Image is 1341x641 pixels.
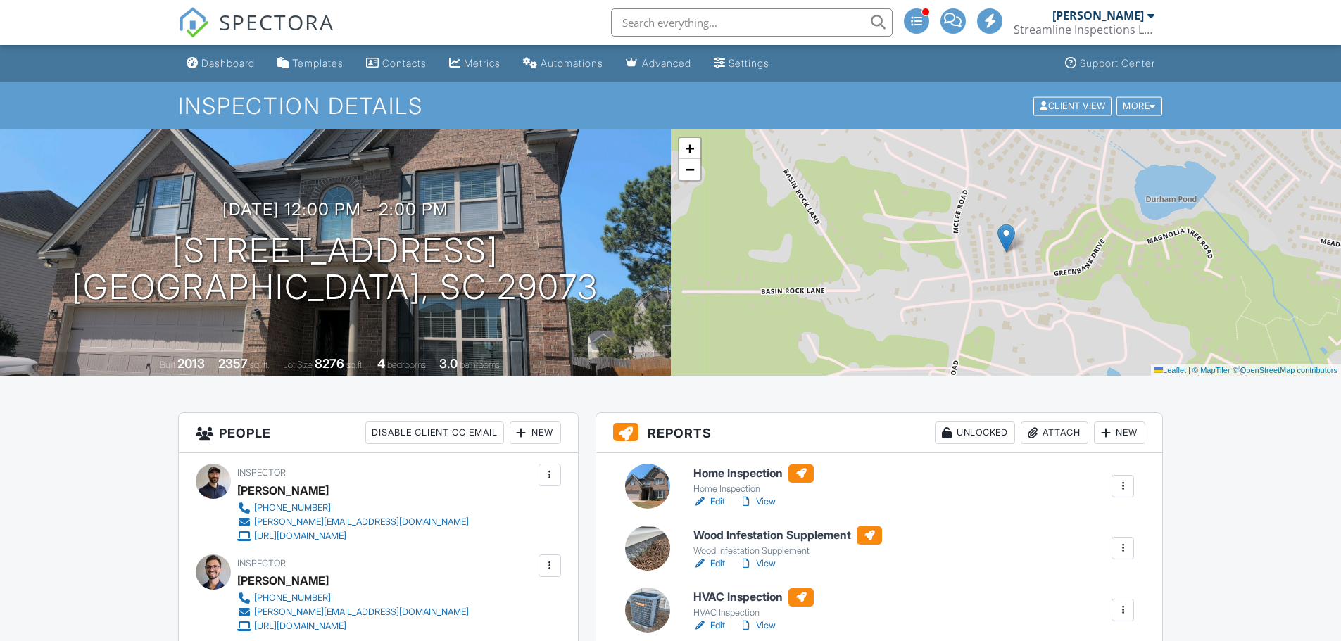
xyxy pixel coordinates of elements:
[693,483,814,495] div: Home Inspection
[181,51,260,77] a: Dashboard
[693,545,882,557] div: Wood Infestation Supplement
[237,619,469,633] a: [URL][DOMAIN_NAME]
[729,57,769,69] div: Settings
[219,7,334,37] span: SPECTORA
[460,360,500,370] span: bathrooms
[693,618,725,633] a: Edit
[178,94,1164,118] h1: Inspection Details
[254,607,469,618] div: [PERSON_NAME][EMAIL_ADDRESS][DOMAIN_NAME]
[254,516,469,528] div: [PERSON_NAME][EMAIL_ADDRESS][DOMAIN_NAME]
[382,57,427,69] div: Contacts
[237,501,469,515] a: [PHONE_NUMBER]
[611,8,893,37] input: Search everything...
[1116,96,1162,115] div: More
[685,160,694,178] span: −
[693,526,882,545] h6: Wood Infestation Supplement
[517,51,609,77] a: Automations (Advanced)
[237,515,469,529] a: [PERSON_NAME][EMAIL_ADDRESS][DOMAIN_NAME]
[1080,57,1155,69] div: Support Center
[237,529,469,543] a: [URL][DOMAIN_NAME]
[237,467,286,478] span: Inspector
[693,495,725,509] a: Edit
[72,232,598,307] h1: [STREET_ADDRESS] [GEOGRAPHIC_DATA], SC 29073
[708,51,775,77] a: Settings
[222,200,448,219] h3: [DATE] 12:00 pm - 2:00 pm
[254,531,346,542] div: [URL][DOMAIN_NAME]
[1014,23,1154,37] div: Streamline Inspections LLC
[237,480,329,501] div: [PERSON_NAME]
[237,570,329,591] div: [PERSON_NAME]
[439,356,458,371] div: 3.0
[642,57,691,69] div: Advanced
[997,224,1015,253] img: Marker
[360,51,432,77] a: Contacts
[237,558,286,569] span: Inspector
[693,557,725,571] a: Edit
[510,421,561,444] div: New
[272,51,349,77] a: Templates
[739,557,776,571] a: View
[685,139,694,157] span: +
[1032,100,1115,110] a: Client View
[464,57,500,69] div: Metrics
[178,19,334,49] a: SPECTORA
[935,421,1015,444] div: Unlocked
[739,618,776,633] a: View
[283,360,313,370] span: Lot Size
[346,360,364,370] span: sq.ft.
[254,502,331,514] div: [PHONE_NUMBER]
[178,7,209,38] img: The Best Home Inspection Software - Spectora
[693,607,814,618] div: HVAC Inspection
[693,588,814,607] h6: HVAC Inspection
[1233,366,1337,374] a: © OpenStreetMap contributors
[237,605,469,619] a: [PERSON_NAME][EMAIL_ADDRESS][DOMAIN_NAME]
[541,57,603,69] div: Automations
[292,57,344,69] div: Templates
[1154,366,1186,374] a: Leaflet
[1021,421,1088,444] div: Attach
[1059,51,1161,77] a: Support Center
[179,413,578,453] h3: People
[693,526,882,557] a: Wood Infestation Supplement Wood Infestation Supplement
[1033,96,1112,115] div: Client View
[218,356,248,371] div: 2357
[387,360,426,370] span: bedrooms
[620,51,697,77] a: Advanced
[237,591,469,605] a: [PHONE_NUMBER]
[596,413,1163,453] h3: Reports
[693,464,814,495] a: Home Inspection Home Inspection
[254,621,346,632] div: [URL][DOMAIN_NAME]
[693,588,814,619] a: HVAC Inspection HVAC Inspection
[693,464,814,483] h6: Home Inspection
[250,360,270,370] span: sq. ft.
[254,592,331,604] div: [PHONE_NUMBER]
[679,138,700,159] a: Zoom in
[679,159,700,180] a: Zoom out
[443,51,506,77] a: Metrics
[177,356,205,371] div: 2013
[377,356,385,371] div: 4
[160,360,175,370] span: Built
[315,356,344,371] div: 8276
[365,421,504,444] div: Disable Client CC Email
[201,57,255,69] div: Dashboard
[739,495,776,509] a: View
[1094,421,1145,444] div: New
[1052,8,1144,23] div: [PERSON_NAME]
[1188,366,1190,374] span: |
[1192,366,1230,374] a: © MapTiler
